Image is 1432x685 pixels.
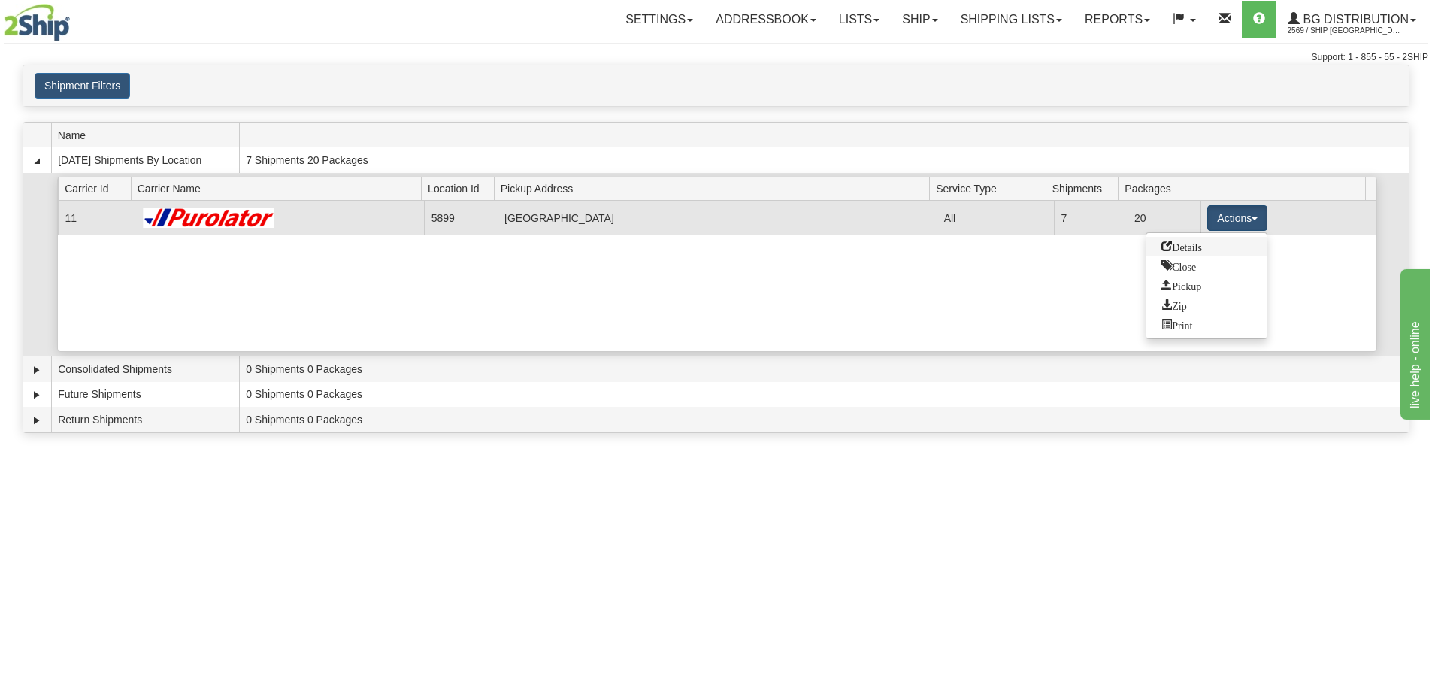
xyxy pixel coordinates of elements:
span: Shipments [1052,177,1119,200]
span: Close [1161,260,1196,271]
td: 0 Shipments 0 Packages [239,382,1409,408]
a: Print or Download All Shipping Documents in one file [1146,315,1267,335]
span: Pickup [1161,280,1201,290]
a: Close this group [1146,256,1267,276]
td: 11 [58,201,131,235]
span: Packages [1125,177,1191,200]
a: Expand [29,387,44,402]
span: Service Type [936,177,1046,200]
td: [GEOGRAPHIC_DATA] [498,201,937,235]
button: Actions [1207,205,1267,231]
a: Request a carrier pickup [1146,276,1267,296]
span: 2569 / Ship [GEOGRAPHIC_DATA] [1288,23,1400,38]
button: Shipment Filters [35,73,130,99]
a: Ship [891,1,949,38]
td: 0 Shipments 0 Packages [239,407,1409,432]
td: Future Shipments [51,382,239,408]
a: Expand [29,413,44,428]
td: 7 Shipments 20 Packages [239,147,1409,173]
div: Support: 1 - 855 - 55 - 2SHIP [4,51,1428,64]
span: Name [58,123,239,147]
td: 0 Shipments 0 Packages [239,356,1409,382]
a: BG Distribution 2569 / Ship [GEOGRAPHIC_DATA] [1276,1,1427,38]
a: Zip and Download All Shipping Documents [1146,296,1267,315]
span: Zip [1161,299,1186,310]
td: All [937,201,1054,235]
span: Carrier Name [138,177,422,200]
td: 5899 [424,201,497,235]
a: Go to Details view [1146,237,1267,256]
a: Settings [614,1,704,38]
a: Collapse [29,153,44,168]
td: Return Shipments [51,407,239,432]
span: Pickup Address [501,177,930,200]
img: logo2569.jpg [4,4,70,41]
a: Shipping lists [949,1,1073,38]
iframe: chat widget [1397,265,1430,419]
td: 20 [1128,201,1200,235]
span: Print [1161,319,1192,329]
span: Location Id [428,177,494,200]
td: [DATE] Shipments By Location [51,147,239,173]
span: Carrier Id [65,177,131,200]
span: BG Distribution [1300,13,1409,26]
a: Addressbook [704,1,828,38]
span: Details [1161,241,1202,251]
a: Reports [1073,1,1161,38]
td: 7 [1054,201,1127,235]
a: Expand [29,362,44,377]
td: Consolidated Shipments [51,356,239,382]
img: Purolator [138,208,280,228]
a: Lists [828,1,891,38]
div: live help - online [11,9,139,27]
